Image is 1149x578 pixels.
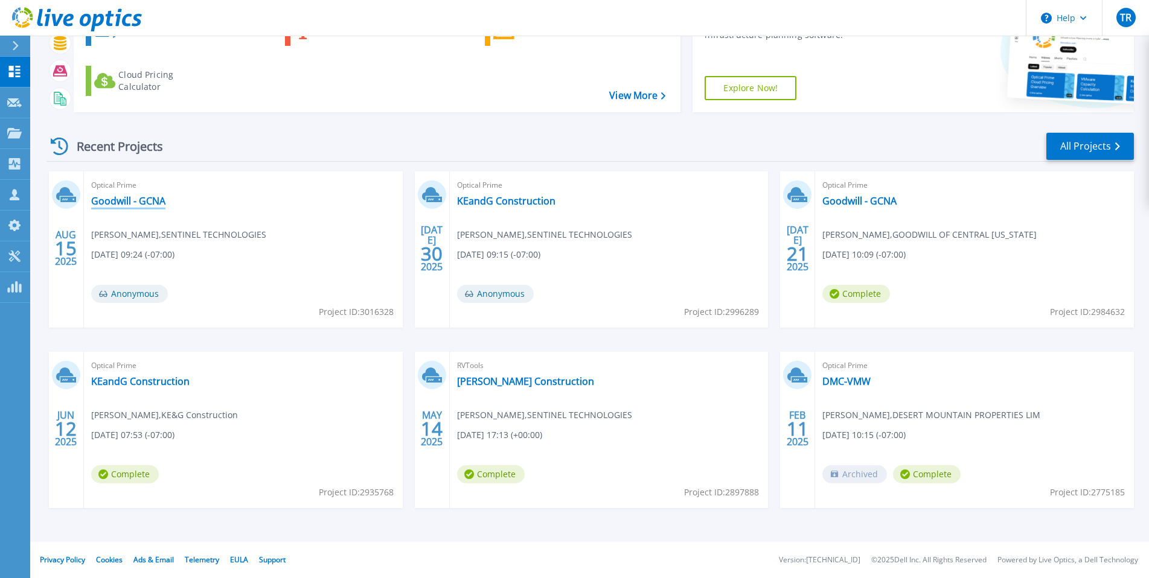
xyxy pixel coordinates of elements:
[786,226,809,270] div: [DATE] 2025
[91,248,174,261] span: [DATE] 09:24 (-07:00)
[457,248,540,261] span: [DATE] 09:15 (-07:00)
[893,465,961,483] span: Complete
[91,179,395,192] span: Optical Prime
[871,556,987,564] li: © 2025 Dell Inc. All Rights Reserved
[421,249,443,259] span: 30
[822,408,1040,422] span: [PERSON_NAME] , DESERT MOUNTAIN PROPERTIES LIM
[457,465,525,483] span: Complete
[96,554,123,565] a: Cookies
[319,305,394,319] span: Project ID: 3016328
[822,428,906,442] span: [DATE] 10:15 (-07:00)
[787,424,808,434] span: 11
[55,243,77,253] span: 15
[1046,133,1134,160] a: All Projects
[91,195,165,207] a: Goodwill - GCNA
[457,195,555,207] a: KEandG Construction
[118,69,215,93] div: Cloud Pricing Calculator
[457,285,534,303] span: Anonymous
[779,556,860,564] li: Version: [TECHNICAL_ID]
[185,554,219,565] a: Telemetry
[786,407,809,451] div: FEB 2025
[1050,305,1125,319] span: Project ID: 2984632
[259,554,286,565] a: Support
[54,226,77,270] div: AUG 2025
[91,228,266,241] span: [PERSON_NAME] , SENTINEL TECHNOLOGIES
[91,428,174,442] span: [DATE] 07:53 (-07:00)
[54,407,77,451] div: JUN 2025
[822,285,890,303] span: Complete
[457,179,761,192] span: Optical Prime
[822,359,1127,372] span: Optical Prime
[822,195,897,207] a: Goodwill - GCNA
[457,359,761,372] span: RVTools
[822,375,871,387] a: DMC-VMW
[822,179,1127,192] span: Optical Prime
[457,375,594,387] a: [PERSON_NAME] Construction
[457,408,632,422] span: [PERSON_NAME] , SENTINEL TECHNOLOGIES
[822,248,906,261] span: [DATE] 10:09 (-07:00)
[91,375,190,387] a: KEandG Construction
[46,132,179,161] div: Recent Projects
[822,465,887,483] span: Archived
[55,424,77,434] span: 12
[91,285,168,303] span: Anonymous
[997,556,1138,564] li: Powered by Live Optics, a Dell Technology
[91,408,238,422] span: [PERSON_NAME] , KE&G Construction
[684,486,759,499] span: Project ID: 2897888
[787,249,808,259] span: 21
[421,424,443,434] span: 14
[457,428,542,442] span: [DATE] 17:13 (+00:00)
[420,407,443,451] div: MAY 2025
[420,226,443,270] div: [DATE] 2025
[684,305,759,319] span: Project ID: 2996289
[319,486,394,499] span: Project ID: 2935768
[86,66,220,96] a: Cloud Pricing Calculator
[705,76,796,100] a: Explore Now!
[457,228,632,241] span: [PERSON_NAME] , SENTINEL TECHNOLOGIES
[133,554,174,565] a: Ads & Email
[91,359,395,372] span: Optical Prime
[1050,486,1125,499] span: Project ID: 2775185
[91,465,159,483] span: Complete
[1120,13,1131,22] span: TR
[40,554,85,565] a: Privacy Policy
[822,228,1037,241] span: [PERSON_NAME] , GOODWILL OF CENTRAL [US_STATE]
[609,90,665,101] a: View More
[230,554,248,565] a: EULA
